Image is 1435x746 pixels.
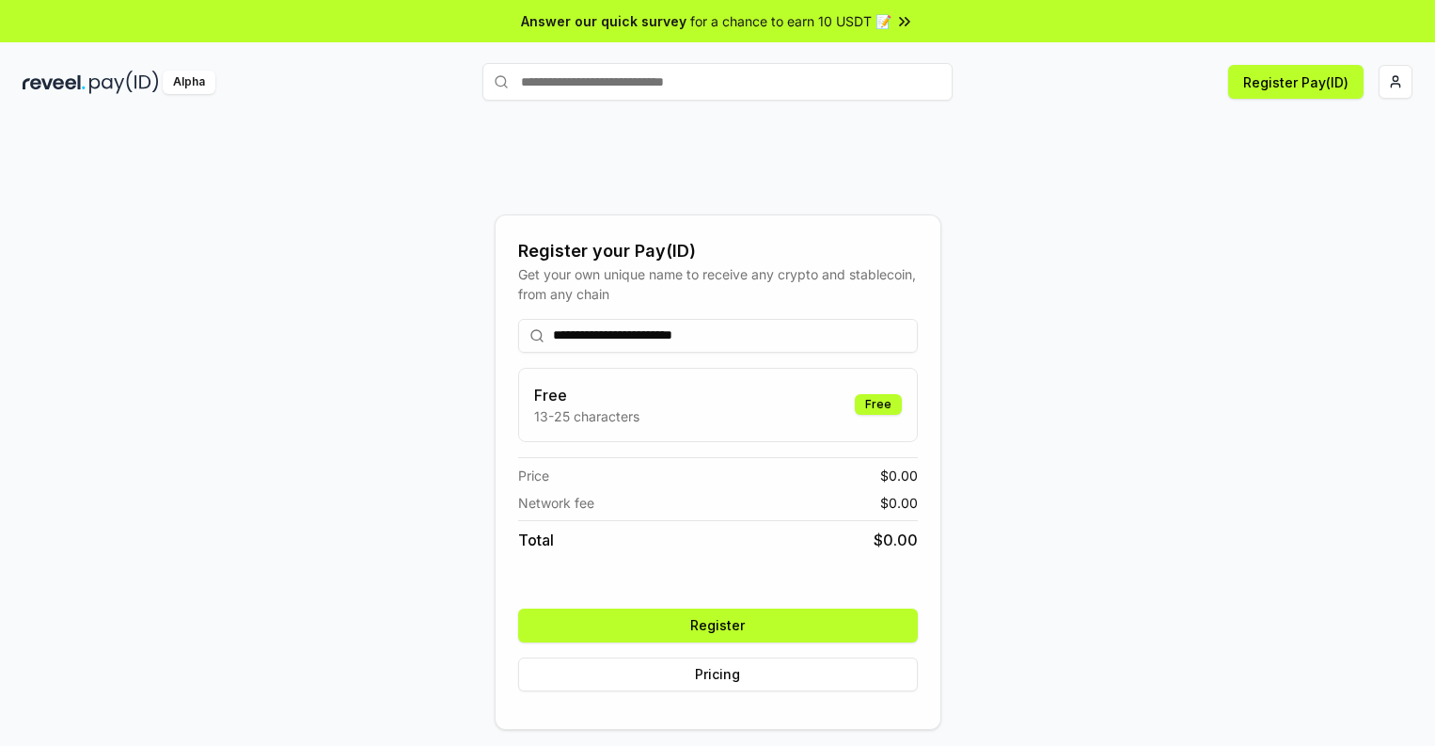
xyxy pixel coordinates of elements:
[874,529,918,551] span: $ 0.00
[855,394,902,415] div: Free
[23,71,86,94] img: reveel_dark
[518,264,918,304] div: Get your own unique name to receive any crypto and stablecoin, from any chain
[521,11,686,31] span: Answer our quick survey
[534,384,639,406] h3: Free
[518,493,594,513] span: Network fee
[163,71,215,94] div: Alpha
[1228,65,1364,99] button: Register Pay(ID)
[518,609,918,643] button: Register
[518,529,554,551] span: Total
[518,466,549,485] span: Price
[518,658,918,691] button: Pricing
[880,466,918,485] span: $ 0.00
[880,493,918,513] span: $ 0.00
[518,238,918,264] div: Register your Pay(ID)
[534,406,639,426] p: 13-25 characters
[690,11,891,31] span: for a chance to earn 10 USDT 📝
[89,71,159,94] img: pay_id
